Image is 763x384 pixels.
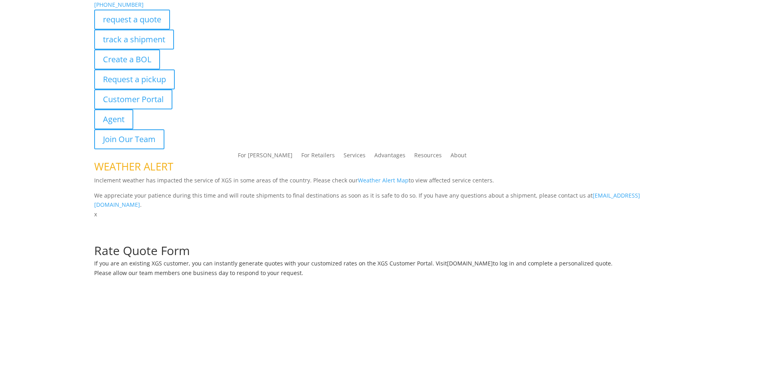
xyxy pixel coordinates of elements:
p: Complete the form below for a customized quote based on your shipping needs. [94,235,669,245]
a: For Retailers [301,152,335,161]
p: We appreciate your patience during this time and will route shipments to final destinations as so... [94,191,669,210]
p: x [94,210,669,219]
a: request a quote [94,10,170,30]
a: Resources [414,152,442,161]
h6: Please allow our team members one business day to respond to your request. [94,270,669,280]
p: Inclement weather has impacted the service of XGS in some areas of the country. Please check our ... [94,176,669,191]
a: For [PERSON_NAME] [238,152,293,161]
a: Advantages [374,152,405,161]
span: If you are an existing XGS customer, you can instantly generate quotes with your customized rates... [94,259,447,267]
a: [DOMAIN_NAME] [447,259,493,267]
h1: Rate Quote Form [94,245,669,261]
a: Request a pickup [94,69,175,89]
a: Create a BOL [94,49,160,69]
a: Weather Alert Map [358,176,409,184]
a: Services [344,152,366,161]
a: [PHONE_NUMBER] [94,1,144,8]
span: to log in and complete a personalized quote. [493,259,613,267]
a: Join Our Team [94,129,164,149]
h1: Request a Quote [94,219,669,235]
span: WEATHER ALERT [94,159,173,174]
a: Customer Portal [94,89,172,109]
a: Agent [94,109,133,129]
a: track a shipment [94,30,174,49]
a: About [451,152,466,161]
